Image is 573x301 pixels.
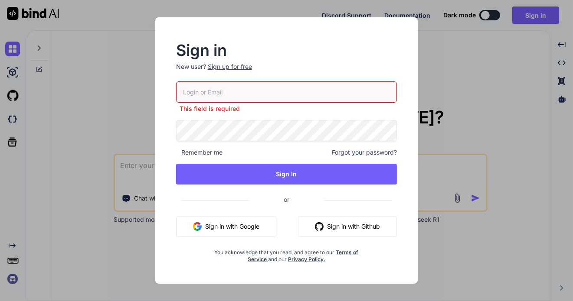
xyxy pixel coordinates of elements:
[213,244,360,263] div: You acknowledge that you read, and agree to our and our
[249,189,324,210] span: or
[193,222,202,231] img: google
[208,62,252,71] div: Sign up for free
[315,222,324,231] img: github
[288,256,325,262] a: Privacy Policy.
[248,249,359,262] a: Terms of Service
[332,148,397,157] span: Forgot your password?
[176,104,397,113] p: This field is required
[176,216,276,237] button: Sign in with Google
[176,43,397,57] h2: Sign in
[176,62,397,81] p: New user?
[176,148,223,157] span: Remember me
[298,216,397,237] button: Sign in with Github
[176,164,397,184] button: Sign In
[176,81,397,103] input: Login or Email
